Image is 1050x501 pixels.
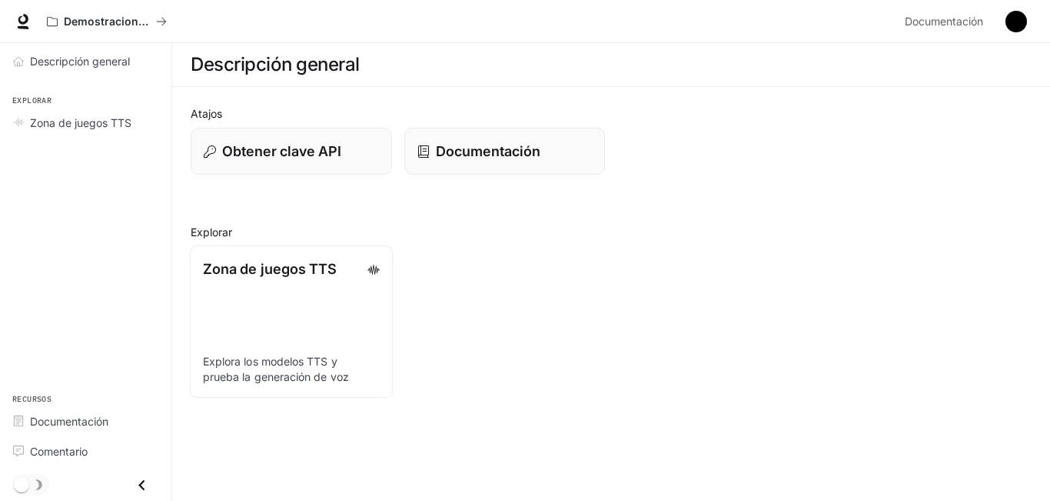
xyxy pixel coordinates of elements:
a: Zona de juegos TTS [6,109,165,136]
font: Obtener clave API [222,143,341,159]
button: Cerrar cajón [125,469,159,501]
font: Demostraciones de IA en el mundo [64,15,250,28]
a: Documentación [899,6,995,37]
font: Descripción general [30,55,130,68]
font: Zona de juegos TTS [30,116,131,129]
button: Avatar de usuario [1001,6,1032,37]
font: Documentación [436,143,540,159]
font: Explora los modelos TTS y prueba la generación de voz [203,355,349,383]
a: Descripción general [6,48,165,75]
button: Obtener clave API [191,128,392,175]
font: Zona de juegos TTS [203,261,337,277]
a: Comentario [6,438,165,465]
font: Recursos [12,394,52,404]
span: Alternar modo oscuro [14,476,29,493]
button: Todos los espacios de trabajo [40,6,174,37]
font: Documentación [30,415,108,428]
img: Avatar de usuario [1005,11,1027,32]
font: Explorar [12,95,52,105]
font: Documentación [905,15,983,28]
a: Documentación [6,408,165,435]
font: Comentario [30,445,88,458]
font: Descripción general [191,53,360,75]
a: Documentación [404,128,606,175]
font: Explorar [191,225,232,239]
a: Zona de juegos TTSExplora los modelos TTS y prueba la generación de voz [190,245,393,398]
font: Atajos [191,107,222,120]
